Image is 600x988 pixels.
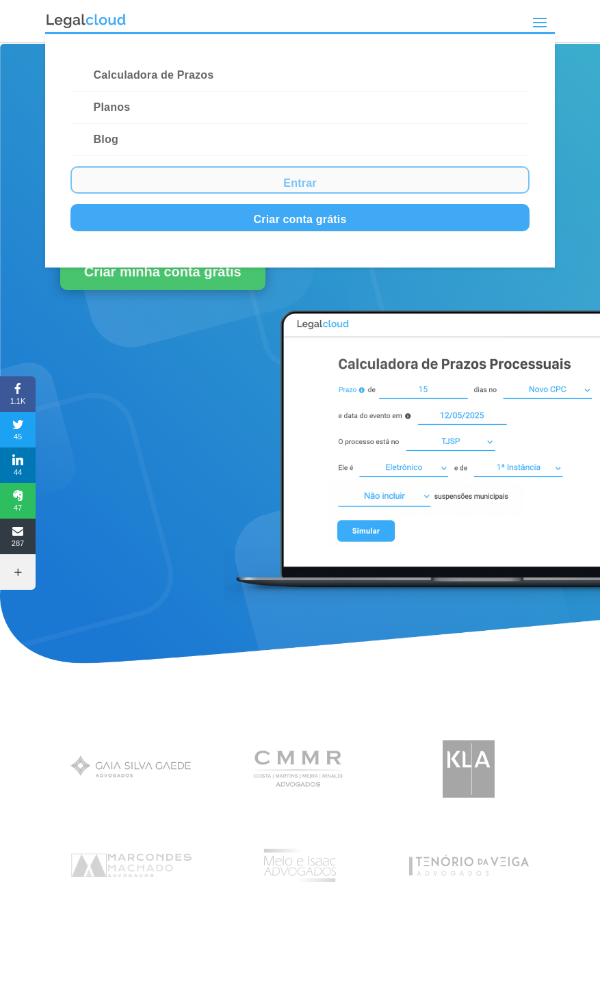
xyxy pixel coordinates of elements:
a: Calculadora de Prazos [70,60,530,92]
img: Gaia Silva Gaede Advogados Associados [63,731,200,807]
img: Profissionais do escritório Melo e Isaac Advogados utilizam a Legalcloud [231,827,368,903]
a: Criar minha conta grátis [60,253,265,290]
a: Criar conta grátis [70,204,530,231]
a: Planos [70,92,530,124]
img: Koury Lopes Advogados [400,731,537,807]
img: Calculadora de Prazos Processuais Legalcloud [224,297,600,605]
a: Entrar [70,166,530,194]
img: Marcondes Machado Advogados utilizam a Legalcloud [63,827,200,903]
img: Logo da Legalcloud [45,12,127,30]
a: Blog [70,124,530,156]
img: Costa Martins Meira Rinaldi Advogados [231,731,368,807]
img: Tenório da Veiga Advogados [400,827,537,903]
a: Calculadora de Prazos Processuais Legalcloud [224,595,600,606]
